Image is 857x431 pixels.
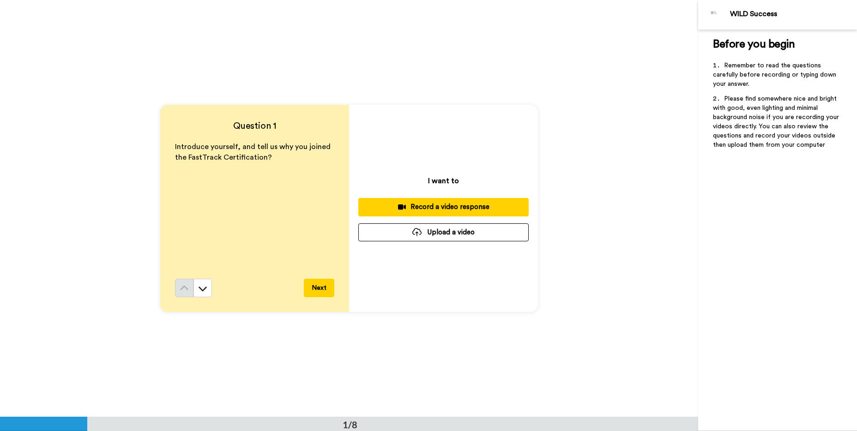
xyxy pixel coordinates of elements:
button: Record a video response [358,198,529,216]
div: WILD Success [730,10,857,18]
span: Before you begin [713,39,795,50]
span: Remember to read the questions carefully before recording or typing down your answer. [713,62,838,87]
img: Profile Image [703,4,725,26]
button: Next [304,279,334,297]
span: Please find somewhere nice and bright with good, even lighting and minimal background noise if yo... [713,96,841,148]
div: Record a video response [366,202,521,212]
span: Introduce yourself, and tell us why you joined the FastTrack Certification? [175,143,332,161]
button: Upload a video [358,223,529,241]
p: I want to [428,175,459,186]
div: 1/8 [328,418,372,431]
h4: Question 1 [175,120,334,132]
